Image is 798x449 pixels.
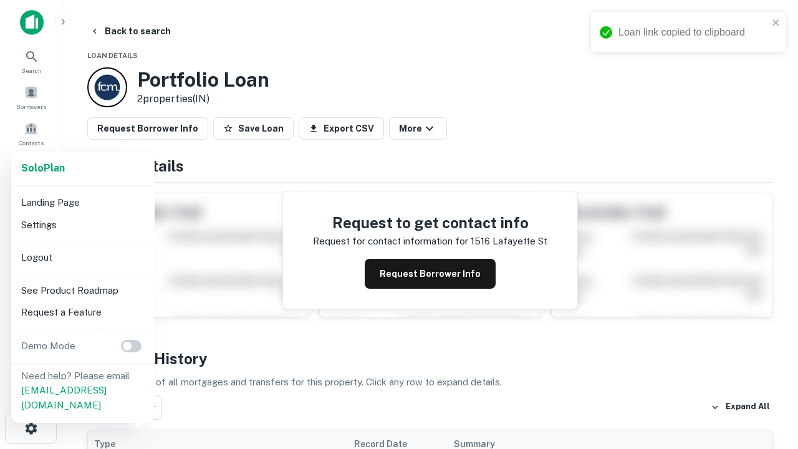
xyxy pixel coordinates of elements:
[16,191,150,214] li: Landing Page
[21,385,107,410] a: [EMAIL_ADDRESS][DOMAIN_NAME]
[16,214,150,236] li: Settings
[16,246,150,269] li: Logout
[618,25,768,40] div: Loan link copied to clipboard
[772,17,781,29] button: close
[736,349,798,409] iframe: Chat Widget
[16,301,150,324] li: Request a Feature
[21,161,65,176] a: SoloPlan
[21,162,65,174] strong: Solo Plan
[16,339,80,354] p: Demo Mode
[16,279,150,302] li: See Product Roadmap
[21,369,145,413] p: Need help? Please email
